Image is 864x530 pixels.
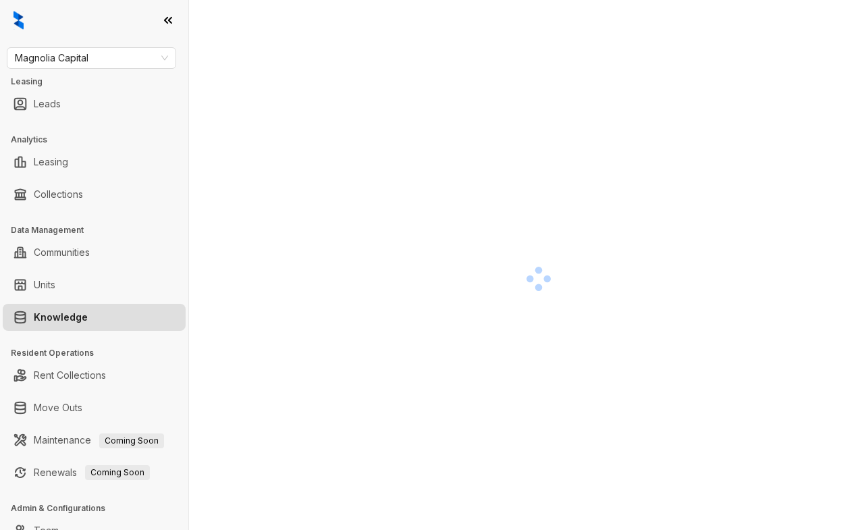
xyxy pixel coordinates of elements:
[11,224,188,236] h3: Data Management
[34,459,150,486] a: RenewalsComing Soon
[85,465,150,480] span: Coming Soon
[34,394,82,421] a: Move Outs
[11,76,188,88] h3: Leasing
[34,239,90,266] a: Communities
[3,362,186,389] li: Rent Collections
[3,181,186,208] li: Collections
[13,11,24,30] img: logo
[3,427,186,454] li: Maintenance
[3,239,186,266] li: Communities
[11,134,188,146] h3: Analytics
[15,48,168,68] span: Magnolia Capital
[3,90,186,117] li: Leads
[3,271,186,298] li: Units
[3,394,186,421] li: Move Outs
[99,433,164,448] span: Coming Soon
[11,502,188,514] h3: Admin & Configurations
[34,304,88,331] a: Knowledge
[34,362,106,389] a: Rent Collections
[3,149,186,176] li: Leasing
[34,90,61,117] a: Leads
[3,304,186,331] li: Knowledge
[34,271,55,298] a: Units
[34,181,83,208] a: Collections
[11,347,188,359] h3: Resident Operations
[34,149,68,176] a: Leasing
[3,459,186,486] li: Renewals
